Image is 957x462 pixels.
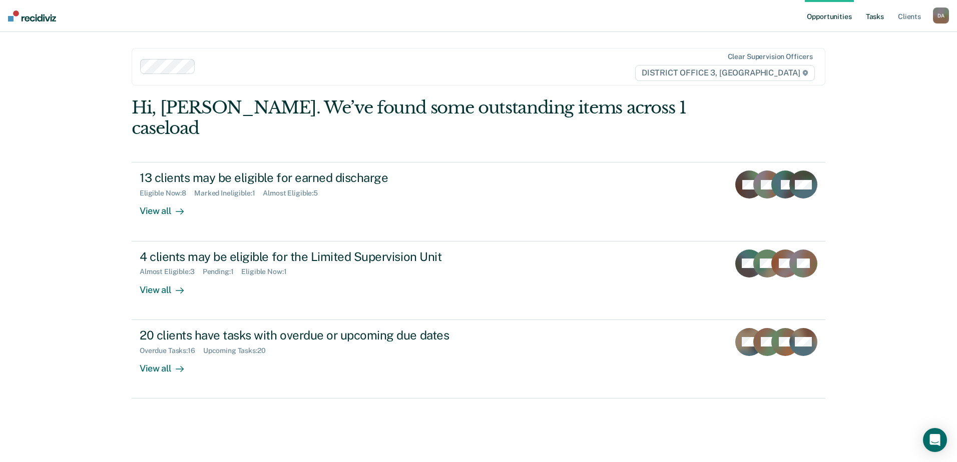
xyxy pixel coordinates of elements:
[132,320,825,398] a: 20 clients have tasks with overdue or upcoming due datesOverdue Tasks:16Upcoming Tasks:20View all
[140,276,196,295] div: View all
[140,170,491,185] div: 13 clients may be eligible for earned discharge
[923,428,947,452] div: Open Intercom Messenger
[635,65,815,81] span: DISTRICT OFFICE 3, [GEOGRAPHIC_DATA]
[132,97,687,138] div: Hi, [PERSON_NAME]. We’ve found some outstanding items across 1 caseload
[263,189,326,197] div: Almost Eligible : 5
[132,162,825,241] a: 13 clients may be eligible for earned dischargeEligible Now:8Marked Ineligible:1Almost Eligible:5...
[933,7,949,23] button: DA
[194,189,263,197] div: Marked Ineligible : 1
[203,267,242,276] div: Pending : 1
[728,52,813,61] div: Clear supervision officers
[203,346,274,355] div: Upcoming Tasks : 20
[132,241,825,320] a: 4 clients may be eligible for the Limited Supervision UnitAlmost Eligible:3Pending:1Eligible Now:...
[8,10,56,21] img: Recidiviz
[140,249,491,264] div: 4 clients may be eligible for the Limited Supervision Unit
[140,328,491,342] div: 20 clients have tasks with overdue or upcoming due dates
[933,7,949,23] div: D A
[140,197,196,217] div: View all
[140,267,203,276] div: Almost Eligible : 3
[140,346,203,355] div: Overdue Tasks : 16
[140,189,194,197] div: Eligible Now : 8
[241,267,294,276] div: Eligible Now : 1
[140,354,196,374] div: View all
